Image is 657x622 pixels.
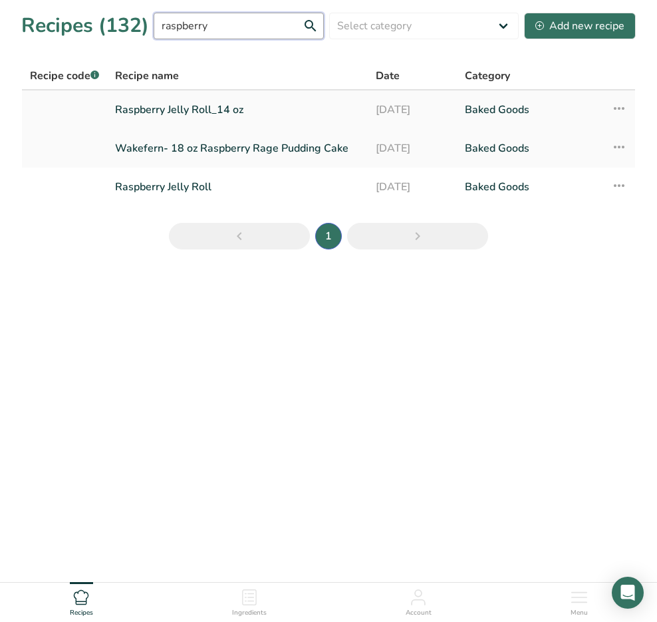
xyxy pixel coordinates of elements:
a: [DATE] [376,134,449,162]
a: Baked Goods [465,173,595,201]
a: Account [406,583,432,619]
a: [DATE] [376,96,449,124]
span: Date [376,68,400,84]
a: Raspberry Jelly Roll [115,173,360,201]
a: Raspberry Jelly Roll_14 oz [115,96,360,124]
a: Ingredients [232,583,267,619]
span: Account [406,608,432,618]
input: Search for recipe [154,13,324,39]
a: Wakefern- 18 oz Raspberry Rage Pudding Cake [115,134,360,162]
a: Recipes [70,583,93,619]
span: Recipe code [30,69,99,83]
h1: Recipes (132) [21,11,149,41]
a: Next page [347,223,488,249]
span: Recipe name [115,68,179,84]
span: Category [465,68,510,84]
a: [DATE] [376,173,449,201]
a: Previous page [169,223,310,249]
span: Ingredients [232,608,267,618]
span: Recipes [70,608,93,618]
div: Open Intercom Messenger [612,577,644,609]
a: Baked Goods [465,134,595,162]
button: Add new recipe [524,13,636,39]
div: Add new recipe [535,18,624,34]
span: Menu [571,608,588,618]
a: Baked Goods [465,96,595,124]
